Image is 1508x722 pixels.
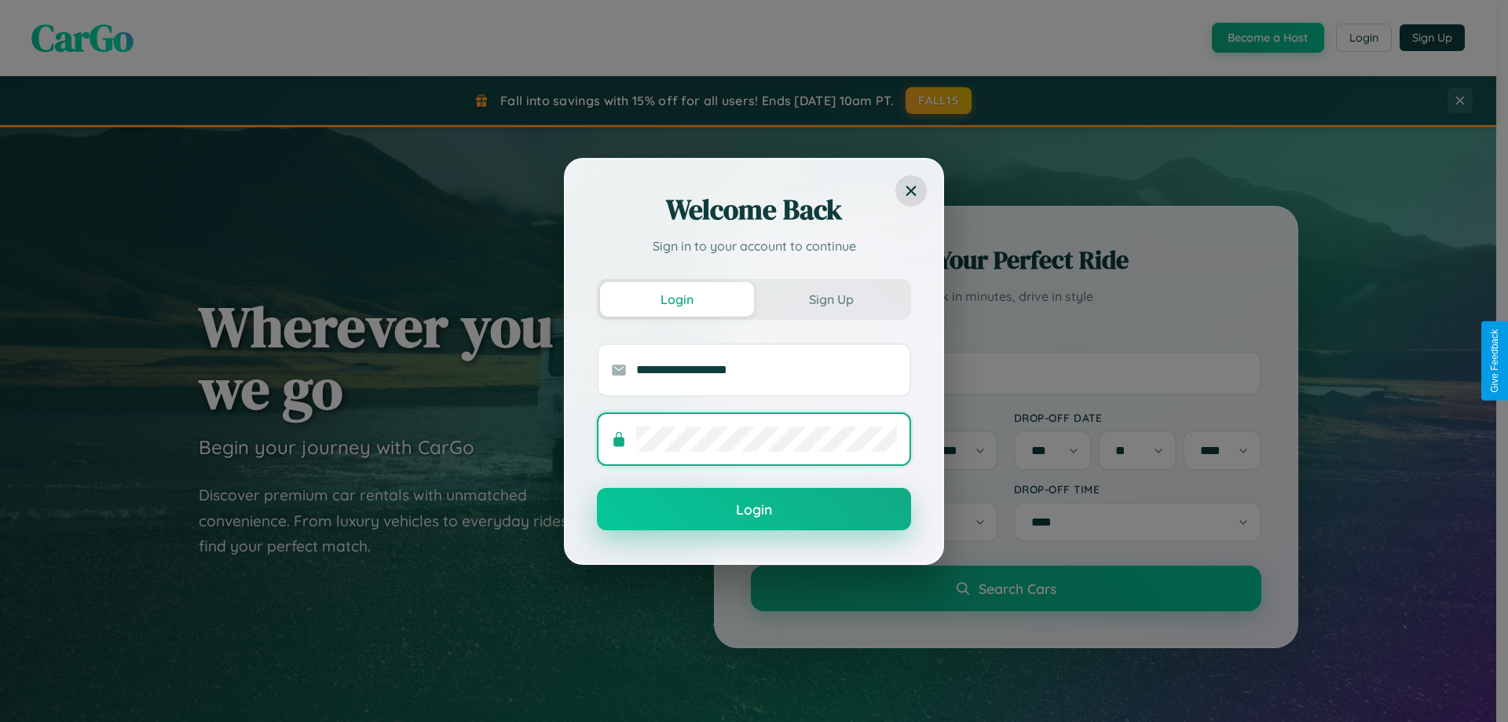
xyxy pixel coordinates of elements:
button: Sign Up [754,282,908,317]
div: Give Feedback [1489,329,1500,393]
h2: Welcome Back [597,191,911,229]
p: Sign in to your account to continue [597,236,911,255]
button: Login [597,488,911,530]
button: Login [600,282,754,317]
